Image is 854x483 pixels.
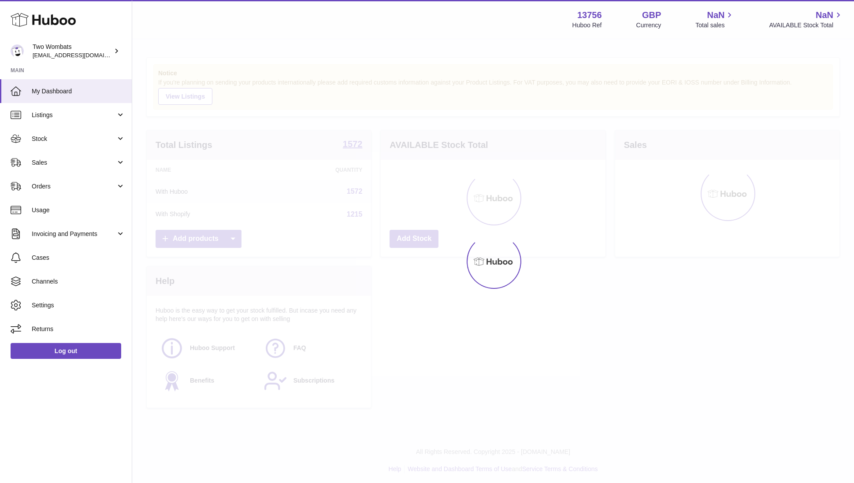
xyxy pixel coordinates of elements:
[11,44,24,58] img: cormac@twowombats.com
[707,9,724,21] span: NaN
[32,230,116,238] span: Invoicing and Payments
[33,43,112,59] div: Two Wombats
[32,206,125,214] span: Usage
[32,325,125,333] span: Returns
[32,301,125,310] span: Settings
[769,21,843,29] span: AVAILABLE Stock Total
[32,182,116,191] span: Orders
[572,21,602,29] div: Huboo Ref
[32,277,125,286] span: Channels
[32,87,125,96] span: My Dashboard
[32,135,116,143] span: Stock
[695,9,735,29] a: NaN Total sales
[33,52,130,59] span: [EMAIL_ADDRESS][DOMAIN_NAME]
[11,343,121,359] a: Log out
[816,9,833,21] span: NaN
[32,111,116,119] span: Listings
[769,9,843,29] a: NaN AVAILABLE Stock Total
[695,21,735,29] span: Total sales
[32,159,116,167] span: Sales
[642,9,661,21] strong: GBP
[577,9,602,21] strong: 13756
[636,21,661,29] div: Currency
[32,254,125,262] span: Cases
